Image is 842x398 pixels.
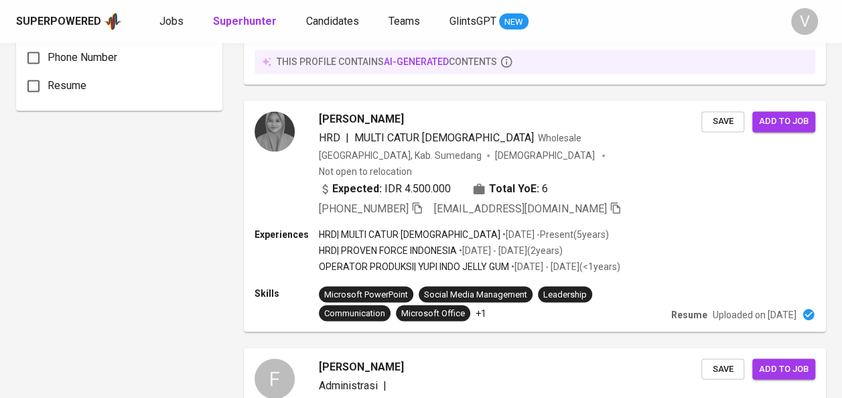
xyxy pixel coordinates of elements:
[213,13,279,30] a: Superhunter
[255,286,319,300] p: Skills
[424,288,527,301] div: Social Media Management
[791,8,818,35] div: V
[48,50,117,66] span: Phone Number
[401,307,465,320] div: Microsoft Office
[324,307,385,320] div: Communication
[384,56,449,67] span: AI-generated
[389,13,423,30] a: Teams
[306,15,359,27] span: Candidates
[457,243,563,257] p: • [DATE] - [DATE] ( 2 years )
[538,133,581,143] span: Wholesale
[701,358,744,379] button: Save
[319,149,482,162] div: [GEOGRAPHIC_DATA], Kab. Sumedang
[713,308,796,321] p: Uploaded on [DATE]
[104,11,122,31] img: app logo
[495,149,597,162] span: [DEMOGRAPHIC_DATA]
[383,377,387,393] span: |
[319,202,409,214] span: [PHONE_NUMBER]
[213,15,277,27] b: Superhunter
[509,259,620,273] p: • [DATE] - [DATE] ( <1 years )
[324,288,408,301] div: Microsoft PowerPoint
[319,165,412,178] p: Not open to relocation
[346,130,349,146] span: |
[16,14,101,29] div: Superpowered
[244,101,826,332] a: [PERSON_NAME]HRD|MULTI CATUR [DEMOGRAPHIC_DATA]Wholesale[GEOGRAPHIC_DATA], Kab. Sumedang[DEMOGRAP...
[434,202,607,214] span: [EMAIL_ADDRESS][DOMAIN_NAME]
[255,227,319,241] p: Experiences
[319,358,404,375] span: [PERSON_NAME]
[500,227,609,241] p: • [DATE] - Present ( 5 years )
[319,181,451,197] div: IDR 4.500.000
[319,111,404,127] span: [PERSON_NAME]
[319,259,509,273] p: OPERATOR PRODUKSI | YUPI INDO JELLY GUM
[319,131,340,144] span: HRD
[319,243,457,257] p: HRD | PROVEN FORCE INDONESIA
[306,13,362,30] a: Candidates
[752,358,815,379] button: Add to job
[489,181,539,197] b: Total YoE:
[759,114,809,129] span: Add to job
[389,15,420,27] span: Teams
[476,306,486,320] p: +1
[759,361,809,377] span: Add to job
[449,13,529,30] a: GlintsGPT NEW
[752,111,815,132] button: Add to job
[332,181,382,197] b: Expected:
[16,11,122,31] a: Superpoweredapp logo
[499,15,529,29] span: NEW
[277,55,497,68] p: this profile contains contents
[543,288,587,301] div: Leadership
[159,13,186,30] a: Jobs
[708,361,738,377] span: Save
[708,114,738,129] span: Save
[671,308,707,321] p: Resume
[542,181,548,197] span: 6
[48,78,86,94] span: Resume
[354,131,534,144] span: MULTI CATUR [DEMOGRAPHIC_DATA]
[159,15,184,27] span: Jobs
[319,227,500,241] p: HRD | MULTI CATUR [DEMOGRAPHIC_DATA]
[701,111,744,132] button: Save
[319,379,378,391] span: Administrasi
[255,111,295,151] img: 904ab1c7c9fd0d8455b3fae0fc4573f5.jpg
[449,15,496,27] span: GlintsGPT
